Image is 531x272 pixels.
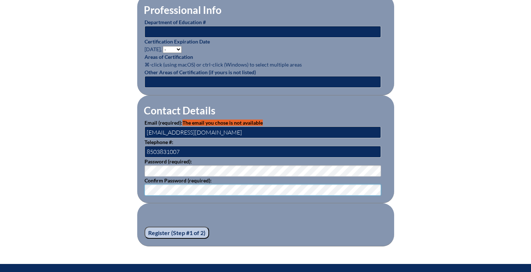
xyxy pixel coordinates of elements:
label: Areas of Certification [145,54,193,60]
label: Confirm Password (required): [145,177,212,184]
p: ⌘-click (using macOS) or ctrl-click (Windows) to select multiple areas [145,53,387,68]
label: Telephone #: [145,139,173,145]
span: The email you chose is not available [182,120,263,126]
input: Register (Step #1 of 2) [145,227,209,239]
label: Department of Education # [145,19,206,25]
span: [DATE], [145,46,162,52]
label: Password (required): [145,158,192,165]
label: Certification Expiration Date [145,38,210,45]
legend: Professional Info [143,4,222,16]
label: Other Areas of Certification (if yours is not listed) [145,69,256,75]
label: Email (required): [145,120,263,126]
legend: Contact Details [143,104,216,117]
